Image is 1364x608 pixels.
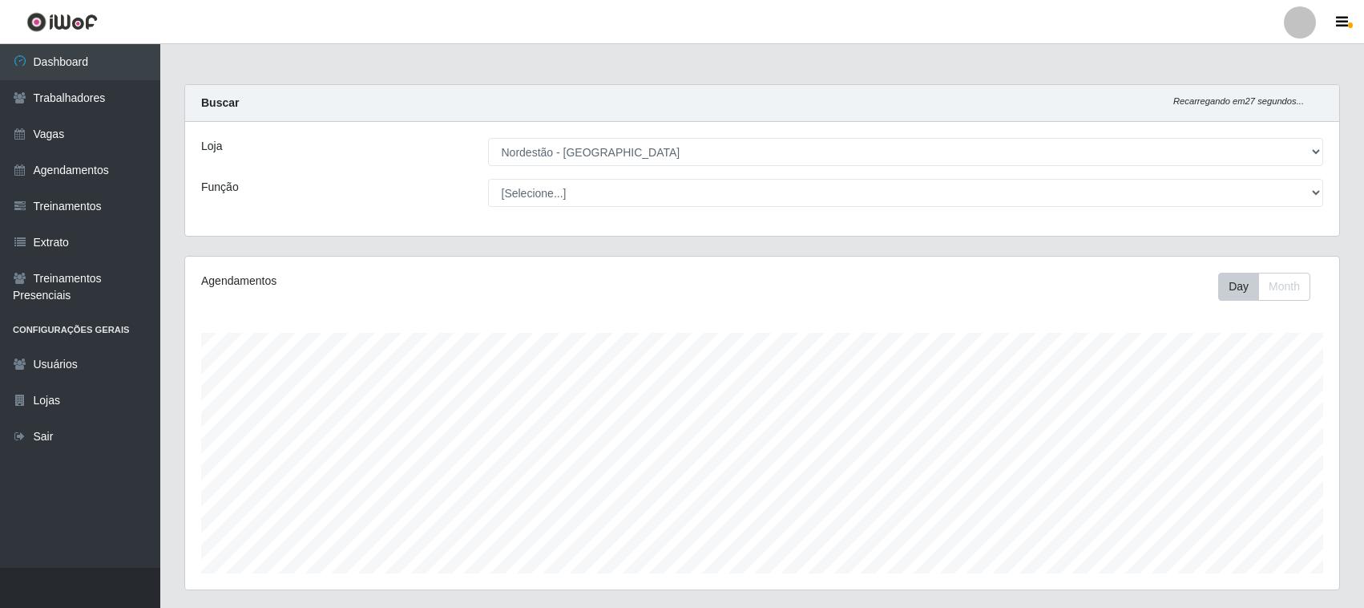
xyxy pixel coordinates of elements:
button: Month [1258,273,1310,301]
label: Loja [201,138,222,155]
i: Recarregando em 27 segundos... [1173,96,1304,106]
button: Day [1218,273,1259,301]
div: Agendamentos [201,273,655,290]
div: First group [1218,273,1310,301]
div: Toolbar with button groups [1218,273,1323,301]
label: Função [201,179,239,196]
strong: Buscar [201,96,239,109]
img: CoreUI Logo [26,12,98,32]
